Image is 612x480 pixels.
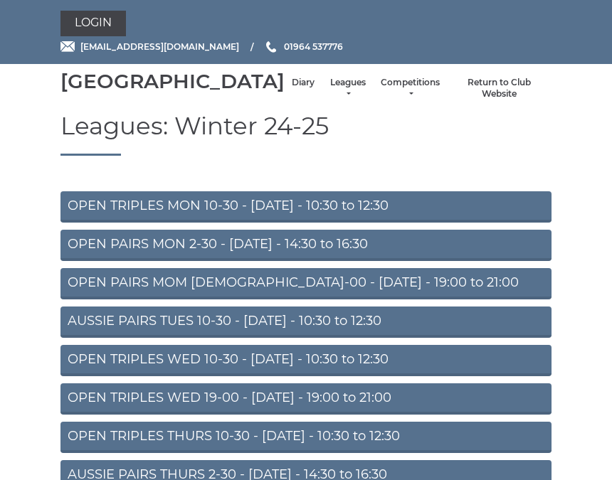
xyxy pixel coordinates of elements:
a: OPEN TRIPLES MON 10-30 - [DATE] - 10:30 to 12:30 [60,191,552,223]
a: OPEN TRIPLES THURS 10-30 - [DATE] - 10:30 to 12:30 [60,422,552,453]
h1: Leagues: Winter 24-25 [60,113,552,156]
span: [EMAIL_ADDRESS][DOMAIN_NAME] [80,41,239,52]
a: OPEN PAIRS MOM [DEMOGRAPHIC_DATA]-00 - [DATE] - 19:00 to 21:00 [60,268,552,299]
a: OPEN TRIPLES WED 19-00 - [DATE] - 19:00 to 21:00 [60,383,552,415]
a: Phone us 01964 537776 [264,40,343,53]
a: Email [EMAIL_ADDRESS][DOMAIN_NAME] [60,40,239,53]
a: Leagues [329,77,366,100]
a: AUSSIE PAIRS TUES 10-30 - [DATE] - 10:30 to 12:30 [60,306,552,338]
img: Phone us [266,41,276,53]
a: Diary [292,77,315,89]
a: Competitions [381,77,440,100]
a: OPEN TRIPLES WED 10-30 - [DATE] - 10:30 to 12:30 [60,345,552,376]
a: OPEN PAIRS MON 2-30 - [DATE] - 14:30 to 16:30 [60,230,552,261]
span: 01964 537776 [284,41,343,52]
div: [GEOGRAPHIC_DATA] [60,70,285,92]
a: Login [60,11,126,36]
a: Return to Club Website [454,77,544,100]
img: Email [60,41,75,52]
